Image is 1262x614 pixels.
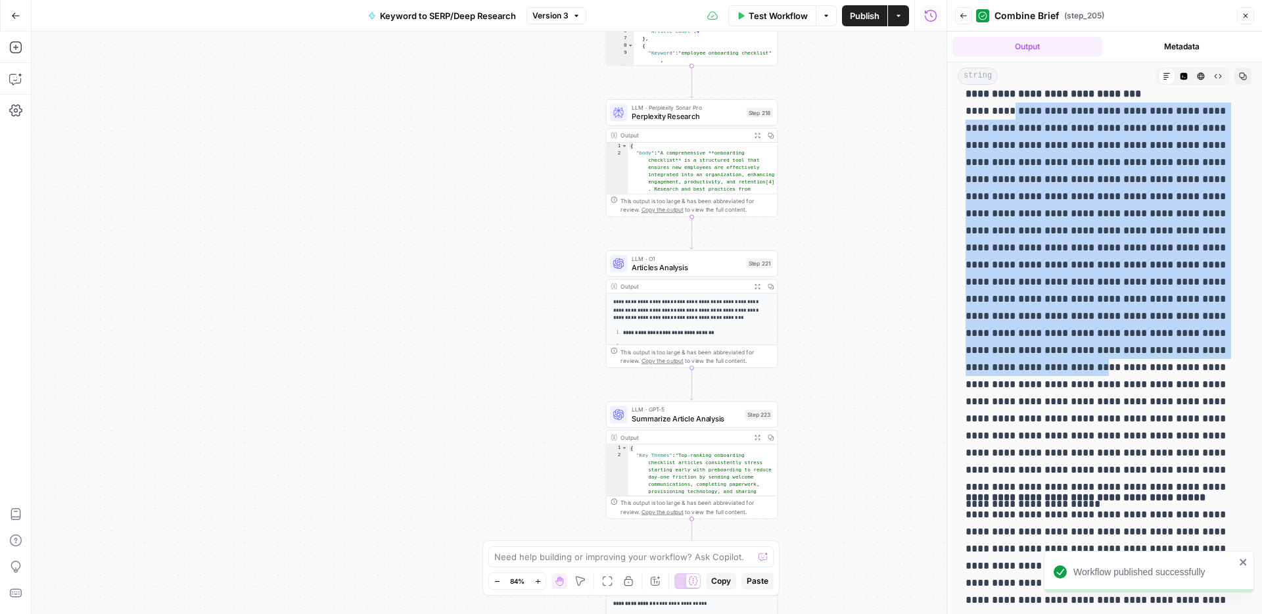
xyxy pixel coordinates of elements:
[620,131,747,140] div: Output
[606,99,778,217] div: LLM · Perplexity Sonar ProPerplexity ResearchStep 218Output{ "body":"A comprehensive **onboarding...
[690,519,693,551] g: Edge from step_223 to step_205
[632,405,741,414] span: LLM · GPT-5
[711,575,731,587] span: Copy
[620,433,747,442] div: Output
[842,5,887,26] button: Publish
[632,262,741,273] span: Articles Analysis
[741,573,774,590] button: Paste
[606,401,778,519] div: LLM · GPT-5Summarize Article AnalysisStep 223Output{ "Key Themes":"Top-ranking onboarding checkli...
[620,197,772,214] div: This output is too large & has been abbreviated for review. to view the full content.
[642,358,684,364] span: Copy the output
[526,7,586,24] button: Version 3
[620,498,772,516] div: This output is too large & has been abbreviated for review. to view the full content.
[1239,557,1248,567] button: close
[632,103,741,112] span: LLM · Perplexity Sonar Pro
[606,444,628,452] div: 1
[749,9,808,22] span: Test Workflow
[620,282,747,291] div: Output
[606,35,634,42] div: 7
[606,28,634,35] div: 6
[728,5,816,26] button: Test Workflow
[690,368,693,400] g: Edge from step_221 to step_223
[690,217,693,249] g: Edge from step_218 to step_221
[1108,37,1257,57] button: Metadata
[360,5,524,26] button: Keyword to SERP/Deep Research
[746,258,773,268] div: Step 221
[690,66,693,98] g: Edge from step_212 to step_218
[850,9,879,22] span: Publish
[621,444,627,452] span: Toggle code folding, rows 1 through 3
[532,10,569,22] span: Version 3
[632,111,741,122] span: Perplexity Research
[606,49,634,64] div: 9
[952,37,1102,57] button: Output
[632,413,741,424] span: Summarize Article Analysis
[620,347,772,365] div: This output is too large & has been abbreviated for review. to view the full content.
[606,42,634,49] div: 8
[745,410,773,419] div: Step 223
[510,576,525,586] span: 84%
[746,108,773,118] div: Step 218
[1064,10,1104,22] span: ( step_205 )
[958,68,998,85] span: string
[380,9,516,22] span: Keyword to SERP/Deep Research
[642,206,684,213] span: Copy the output
[642,508,684,515] span: Copy the output
[621,143,627,150] span: Toggle code folding, rows 1 through 3
[1073,565,1235,579] div: Workflow published successfully
[628,42,634,49] span: Toggle code folding, rows 8 through 13
[606,64,634,71] div: 10
[994,9,1059,22] span: Combine Brief
[606,143,628,150] div: 1
[632,254,741,264] span: LLM · O1
[706,573,736,590] button: Copy
[747,575,768,587] span: Paste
